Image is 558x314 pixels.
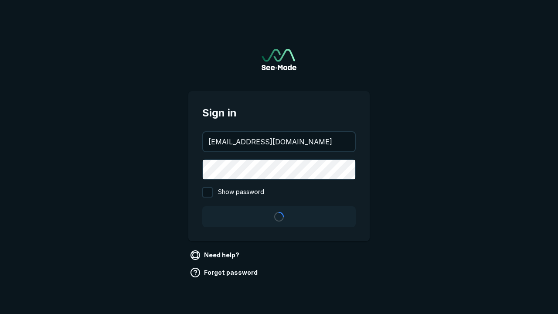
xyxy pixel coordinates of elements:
span: Sign in [202,105,356,121]
span: Show password [218,187,264,198]
a: Forgot password [188,266,261,280]
img: See-Mode Logo [262,49,296,70]
a: Need help? [188,248,243,262]
a: Go to sign in [262,49,296,70]
input: your@email.com [203,132,355,151]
